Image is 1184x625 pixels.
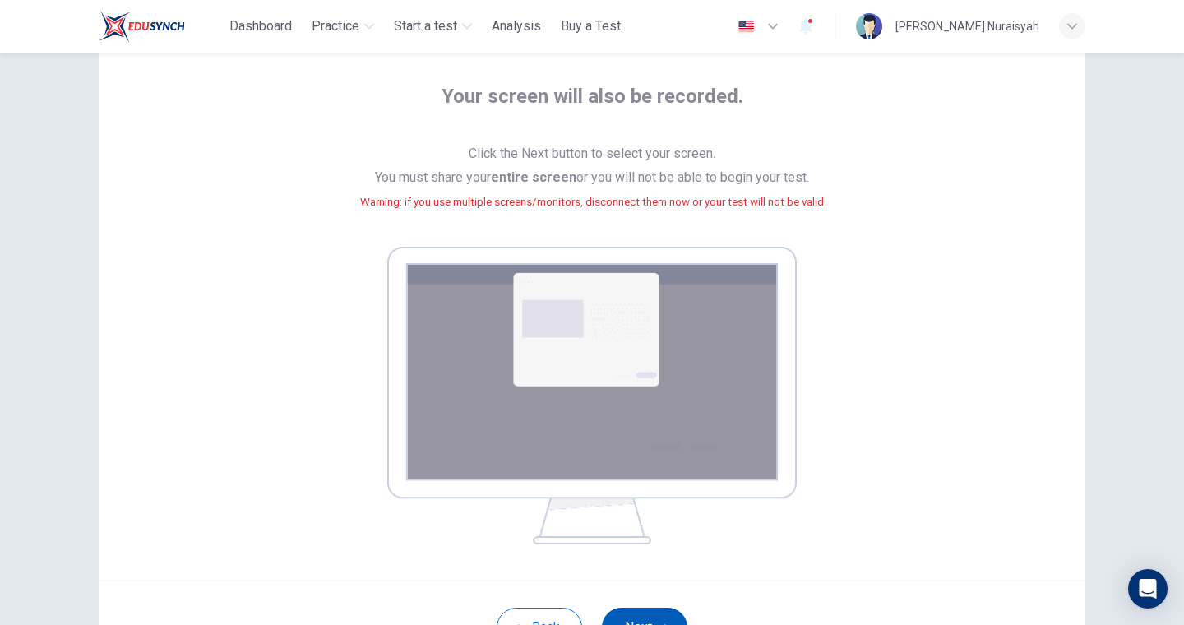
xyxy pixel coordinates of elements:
b: entire screen [491,169,576,185]
button: Dashboard [223,12,298,41]
div: [PERSON_NAME] Nuraisyah [895,16,1039,36]
img: screen share example [387,247,797,544]
span: Dashboard [229,16,292,36]
div: Open Intercom Messenger [1128,569,1168,609]
button: Practice [305,12,381,41]
button: Buy a Test [554,12,627,41]
span: Click the Next button to select your screen. You must share your or you will not be able to begin... [360,142,824,234]
button: Start a test [387,12,479,41]
img: Profile picture [856,13,882,39]
button: Analysis [485,12,548,41]
a: ELTC logo [99,10,223,43]
span: Start a test [394,16,457,36]
span: Your screen will also be recorded. [442,83,743,129]
img: en [736,21,756,33]
span: Buy a Test [561,16,621,36]
span: Analysis [492,16,541,36]
span: Practice [312,16,359,36]
img: ELTC logo [99,10,185,43]
small: Warning: if you use multiple screens/monitors, disconnect them now or your test will not be valid [360,196,824,208]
